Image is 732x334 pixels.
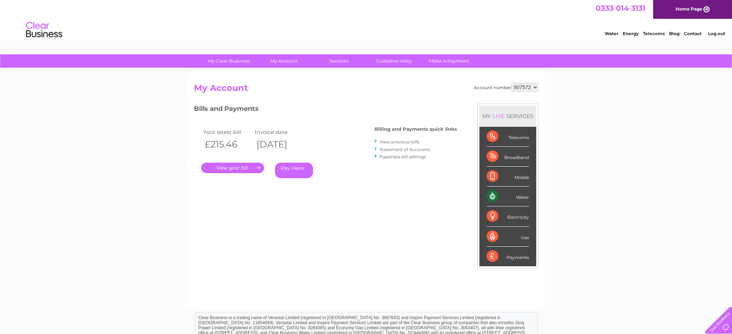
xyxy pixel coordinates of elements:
[194,83,538,97] h2: My Account
[596,4,646,13] a: 0333 014 3131
[605,31,618,36] a: Water
[375,126,457,132] h4: Billing and Payments quick links
[201,127,253,137] td: Your latest bill
[253,137,305,152] th: [DATE]
[26,19,63,41] img: logo.png
[474,83,538,92] div: Account number
[309,54,369,68] a: Services
[201,163,264,173] a: .
[487,227,529,247] div: Gas
[669,31,680,36] a: Blog
[487,167,529,187] div: Mobile
[623,31,639,36] a: Energy
[479,106,536,126] div: MY SERVICES
[491,113,506,120] div: LIVE
[643,31,665,36] a: Telecoms
[364,54,424,68] a: Customer Help
[380,154,426,159] a: Paperless bill settings
[380,147,430,152] a: Statement of Accounts
[708,31,725,36] a: Log out
[487,206,529,226] div: Electricity
[380,139,419,145] a: View previous bills
[487,127,529,147] div: Telecoms
[419,54,479,68] a: Make A Payment
[487,247,529,266] div: Payments
[275,163,313,178] a: Pay Here
[195,4,537,35] div: Clear Business is a trading name of Verastar Limited (registered in [GEOGRAPHIC_DATA] No. 3667643...
[487,187,529,206] div: Water
[253,127,305,137] td: Invoice date
[684,31,702,36] a: Contact
[254,54,314,68] a: My Account
[487,147,529,167] div: Broadband
[201,137,253,152] th: £215.46
[194,104,457,116] h3: Bills and Payments
[199,54,259,68] a: My Clear Business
